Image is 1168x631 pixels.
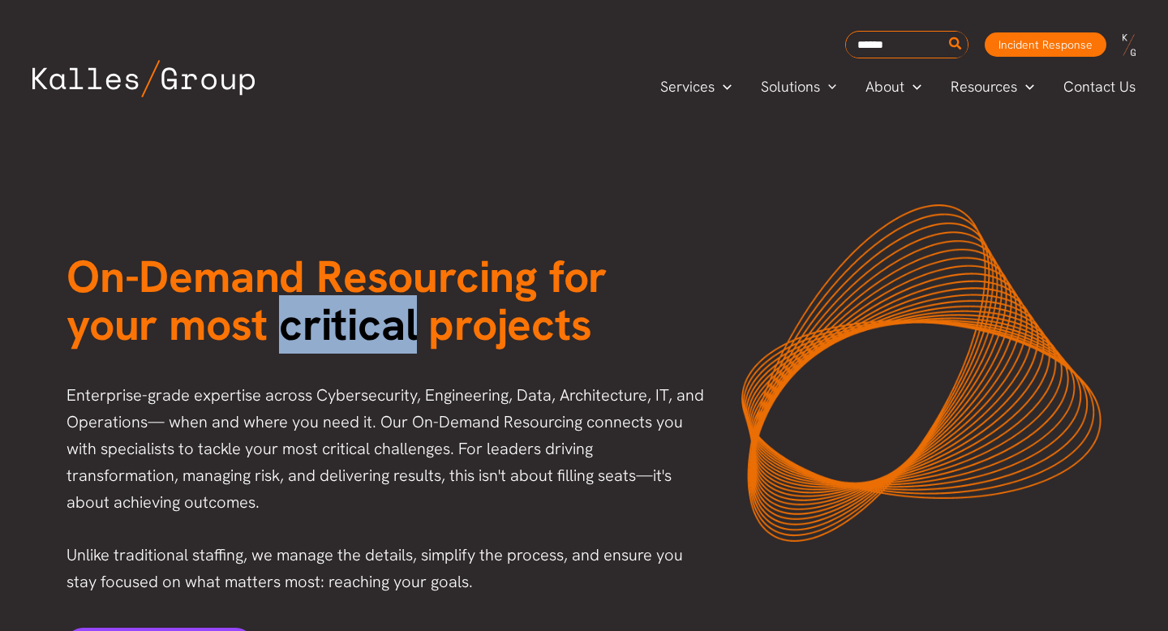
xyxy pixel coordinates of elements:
[985,32,1106,57] a: Incident Response
[646,73,1152,100] nav: Primary Site Navigation
[746,75,852,99] a: SolutionsMenu Toggle
[67,542,709,595] p: Unlike traditional staffing, we manage the details, simplify the process, and ensure you stay foc...
[660,75,715,99] span: Services
[820,75,837,99] span: Menu Toggle
[851,75,936,99] a: AboutMenu Toggle
[646,75,746,99] a: ServicesMenu Toggle
[946,32,966,58] button: Search
[1017,75,1034,99] span: Menu Toggle
[904,75,921,99] span: Menu Toggle
[741,204,1101,542] img: KG-ODR-graphic
[32,60,255,97] img: Kalles Group
[1063,75,1136,99] span: Contact Us
[67,382,709,516] p: Enterprise-grade expertise across Cybersecurity, Engineering, Data, Architecture, IT, and Operati...
[1049,75,1152,99] a: Contact Us
[67,247,607,354] span: On-Demand Resourcing for your most critical projects
[761,75,820,99] span: Solutions
[715,75,732,99] span: Menu Toggle
[865,75,904,99] span: About
[936,75,1049,99] a: ResourcesMenu Toggle
[951,75,1017,99] span: Resources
